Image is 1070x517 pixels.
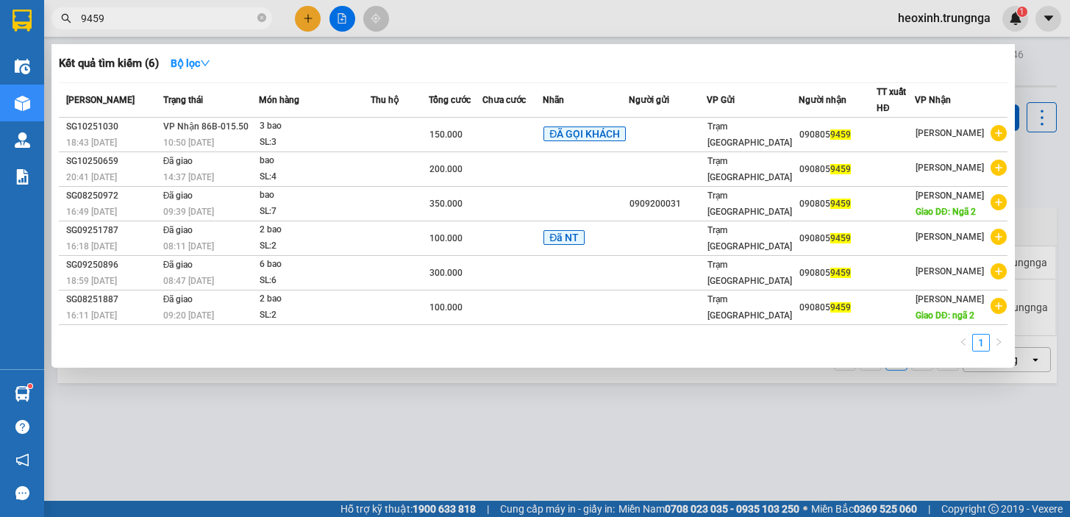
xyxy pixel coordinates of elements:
span: Trạm [GEOGRAPHIC_DATA] [707,225,792,252]
span: 18:43 [DATE] [66,138,117,148]
img: solution-icon [15,169,30,185]
div: SL: 4 [260,169,370,185]
span: 08:47 [DATE] [163,276,214,286]
input: Tìm tên, số ĐT hoặc mã đơn [81,10,254,26]
span: Trạm [GEOGRAPHIC_DATA] [707,156,792,182]
sup: 1 [28,384,32,388]
span: Trạm [GEOGRAPHIC_DATA] [707,260,792,286]
img: logo-vxr [13,10,32,32]
span: 9459 [830,164,851,174]
div: bao [260,153,370,169]
span: Trạm [GEOGRAPHIC_DATA] [707,121,792,148]
li: 1 [972,334,990,352]
span: 9459 [830,268,851,278]
span: question-circle [15,420,29,434]
span: close-circle [257,12,266,26]
img: warehouse-icon [15,59,30,74]
span: VP Nhận [915,95,951,105]
span: 08:11 [DATE] [163,241,214,252]
span: 9459 [830,199,851,209]
span: plus-circle [991,298,1007,314]
li: Next Page [990,334,1007,352]
span: Người nhận [799,95,846,105]
div: SG09251787 [66,223,159,238]
span: Đã giao [163,225,193,235]
span: VP Gửi [707,95,735,105]
img: warehouse-icon [15,96,30,111]
span: Đã giao [163,156,193,166]
img: warehouse-icon [15,132,30,148]
span: message [15,486,29,500]
li: Previous Page [955,334,972,352]
div: SG09250896 [66,257,159,273]
span: 300.000 [429,268,463,278]
span: [PERSON_NAME] [916,128,984,138]
div: 3 bao [260,118,370,135]
h3: Kết quả tìm kiếm ( 6 ) [59,56,159,71]
span: 100.000 [429,302,463,313]
span: 150.000 [429,129,463,140]
span: 9459 [830,302,851,313]
div: 090805 [799,265,876,281]
div: SL: 3 [260,135,370,151]
span: plus-circle [991,263,1007,279]
span: Nhãn [543,95,564,105]
span: Chưa cước [482,95,526,105]
span: TT xuất HĐ [877,87,906,113]
div: 2 bao [260,291,370,307]
span: Trạng thái [163,95,203,105]
span: plus-circle [991,229,1007,245]
span: 09:20 [DATE] [163,310,214,321]
button: Bộ lọcdown [159,51,222,75]
div: 2 bao [260,222,370,238]
span: 100.000 [429,233,463,243]
span: [PERSON_NAME] [916,190,984,201]
span: 16:11 [DATE] [66,310,117,321]
span: [PERSON_NAME] [916,232,984,242]
span: Giao DĐ: ngã 2 [916,310,974,321]
div: SL: 2 [260,307,370,324]
button: right [990,334,1007,352]
span: 16:49 [DATE] [66,207,117,217]
span: [PERSON_NAME] [916,163,984,173]
span: 10:50 [DATE] [163,138,214,148]
span: Thu hộ [371,95,399,105]
span: 14:37 [DATE] [163,172,214,182]
span: plus-circle [991,194,1007,210]
span: left [959,338,968,346]
div: 090805 [799,162,876,177]
div: 0909200031 [629,196,706,212]
div: 090805 [799,300,876,315]
div: SL: 7 [260,204,370,220]
span: [PERSON_NAME] [916,266,984,277]
span: search [61,13,71,24]
span: Đã giao [163,294,193,304]
span: right [994,338,1003,346]
div: SL: 2 [260,238,370,254]
span: 200.000 [429,164,463,174]
span: 20:41 [DATE] [66,172,117,182]
span: Giao DĐ: Ngã 2 [916,207,976,217]
span: 9459 [830,129,851,140]
div: SG10251030 [66,119,159,135]
span: Người gửi [629,95,669,105]
span: 18:59 [DATE] [66,276,117,286]
span: close-circle [257,13,266,22]
div: 090805 [799,196,876,212]
span: notification [15,453,29,467]
span: [PERSON_NAME] [916,294,984,304]
span: plus-circle [991,125,1007,141]
span: [PERSON_NAME] [66,95,135,105]
div: SG10250659 [66,154,159,169]
span: Đã NT [543,230,585,245]
div: SG08251887 [66,292,159,307]
span: plus-circle [991,160,1007,176]
span: VP Nhận 86B-015.50 [163,121,249,132]
div: bao [260,188,370,204]
span: ĐÃ GỌI KHÁCH [543,126,626,141]
span: down [200,58,210,68]
span: Trạm [GEOGRAPHIC_DATA] [707,294,792,321]
a: 1 [973,335,989,351]
span: Món hàng [259,95,299,105]
div: 090805 [799,127,876,143]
